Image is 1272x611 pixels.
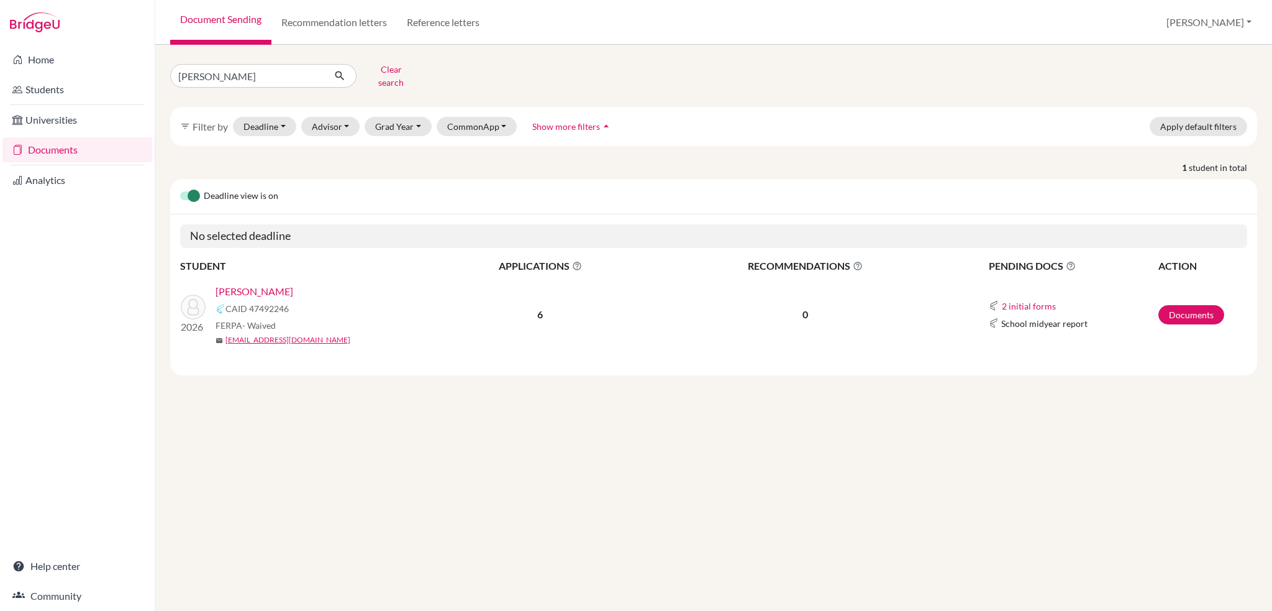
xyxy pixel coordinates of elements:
[225,334,350,346] a: [EMAIL_ADDRESS][DOMAIN_NAME]
[989,301,999,311] img: Common App logo
[216,319,276,332] span: FERPA
[1001,299,1056,313] button: 2 initial forms
[301,117,360,136] button: Advisor
[181,319,206,334] p: 2026
[2,554,152,579] a: Help center
[2,108,152,132] a: Universities
[216,284,293,299] a: [PERSON_NAME]
[10,12,60,32] img: Bridge-U
[357,60,425,92] button: Clear search
[1150,117,1247,136] button: Apply default filters
[216,304,225,314] img: Common App logo
[2,584,152,609] a: Community
[233,117,296,136] button: Deadline
[2,137,152,162] a: Documents
[181,295,206,319] img: Gurdjian, Gabriel
[653,259,958,273] span: RECOMMENDATIONS
[1158,258,1247,274] th: ACTION
[180,121,190,131] i: filter_list
[1161,11,1257,34] button: [PERSON_NAME]
[242,320,276,331] span: - Waived
[537,308,543,320] b: 6
[653,307,958,322] p: 0
[989,318,999,328] img: Common App logo
[180,224,1247,248] h5: No selected deadline
[170,64,324,88] input: Find student by name...
[2,77,152,102] a: Students
[1158,305,1224,324] a: Documents
[532,121,600,132] span: Show more filters
[437,117,517,136] button: CommonApp
[193,121,228,132] span: Filter by
[1001,317,1088,330] span: School midyear report
[522,117,623,136] button: Show more filtersarrow_drop_up
[600,120,612,132] i: arrow_drop_up
[180,258,429,274] th: STUDENT
[1189,161,1257,174] span: student in total
[2,168,152,193] a: Analytics
[429,259,652,273] span: APPLICATIONS
[365,117,432,136] button: Grad Year
[216,337,223,344] span: mail
[989,259,1157,273] span: PENDING DOCS
[1182,161,1189,174] strong: 1
[2,47,152,72] a: Home
[204,189,278,204] span: Deadline view is on
[225,302,289,315] span: CAID 47492246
